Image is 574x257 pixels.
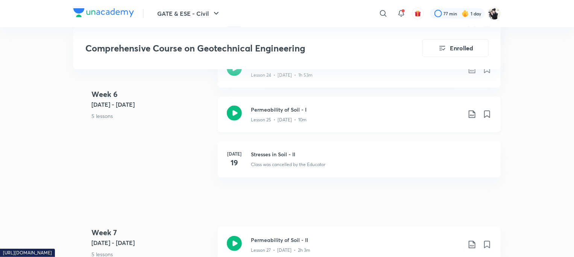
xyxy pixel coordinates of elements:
h5: [DATE] - [DATE] [91,238,212,247]
p: 5 lessons [91,112,212,119]
a: [DATE]19Stresses in Soil - IIClass was cancelled by the Educator [218,141,501,186]
h4: Week 6 [91,88,212,100]
a: Company Logo [73,8,134,19]
h4: 19 [227,157,242,168]
button: GATE & ESE - Civil [153,6,225,21]
a: Stresses in Soil - IIILesson 24 • [DATE] • 1h 53m [218,52,501,97]
button: avatar [412,8,424,20]
p: Class was cancelled by the Educator [251,161,325,168]
p: Lesson 25 • [DATE] • 10m [251,116,307,123]
a: Permeability of Soil - ILesson 25 • [DATE] • 10m [218,97,501,141]
img: streak [462,10,469,17]
h6: [DATE] [227,150,242,157]
h4: Week 7 [91,227,212,238]
p: Lesson 24 • [DATE] • 1h 53m [251,72,313,79]
img: Lucky verma [488,7,501,20]
button: Enrolled [422,39,489,57]
h3: Permeability of Soil - I [251,106,462,113]
p: Lesson 27 • [DATE] • 2h 3m [251,247,310,254]
h3: Permeability of Soil - II [251,236,462,244]
img: avatar [415,10,421,17]
h3: Stresses in Soil - II [251,150,492,158]
h3: Comprehensive Course on Geotechnical Engineering [85,43,380,54]
h5: [DATE] - [DATE] [91,100,212,109]
img: Company Logo [73,8,134,17]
